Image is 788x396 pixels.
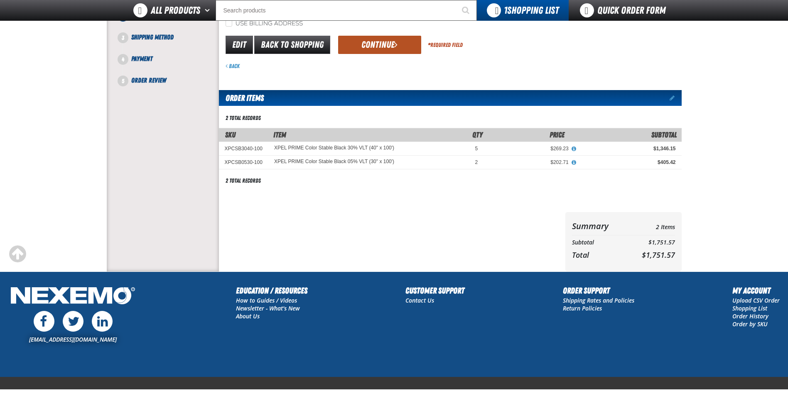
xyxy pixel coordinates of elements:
span: Price [550,130,565,139]
th: Summary [572,219,626,233]
div: Required Field [428,41,463,49]
span: Qty [472,130,483,139]
: XPEL PRIME Color Stable Black 05% VLT (30" x 100') [274,159,394,165]
a: About Us [236,312,260,320]
span: Payment [131,55,152,63]
span: Shipping Method [131,33,174,41]
h2: Customer Support [405,284,464,297]
div: $1,346.15 [580,145,676,152]
td: 2 Items [626,219,675,233]
th: Subtotal [572,237,626,248]
li: Shipping Method. Step 3 of 5. Not Completed [123,32,219,54]
div: $202.71 [489,159,568,166]
th: Total [572,248,626,262]
td: XPCSB3040-100 [219,142,268,155]
li: Payment. Step 4 of 5. Not Completed [123,54,219,76]
button: View All Prices for XPEL PRIME Color Stable Black 30% VLT (40" x 100') [569,145,579,153]
a: Upload CSV Order [732,296,780,304]
span: All Products [151,3,200,18]
a: How to Guides / Videos [236,296,297,304]
h2: Order Support [563,284,634,297]
div: $269.23 [489,145,568,152]
td: $1,751.57 [626,237,675,248]
a: Order History [732,312,768,320]
h2: Education / Resources [236,284,307,297]
: XPEL PRIME Color Stable Black 30% VLT (40" x 100') [274,145,394,151]
a: Back to Shopping [254,36,330,54]
li: Order Review. Step 5 of 5. Not Completed [123,76,219,86]
span: 3 [118,32,128,43]
span: 5 [475,146,478,152]
button: View All Prices for XPEL PRIME Color Stable Black 05% VLT (30" x 100') [569,159,579,166]
label: Use billing address [226,20,303,28]
span: Order Review [131,76,166,84]
a: Edit items [670,95,682,101]
span: 4 [118,54,128,65]
a: SKU [225,130,236,139]
li: Shipping Information. Step 2 of 5. Not Completed [123,11,219,32]
a: Shipping Rates and Policies [563,296,634,304]
div: 2 total records [226,114,261,122]
span: 5 [118,76,128,86]
a: Shopping List [732,304,767,312]
span: 2 [475,159,478,165]
a: Back [226,63,240,69]
h2: My Account [732,284,780,297]
a: Order by SKU [732,320,768,328]
a: Contact Us [405,296,434,304]
a: [EMAIL_ADDRESS][DOMAIN_NAME] [29,335,117,343]
button: Continue [338,36,421,54]
div: Scroll to the top [8,245,27,263]
h2: Order Items [219,90,264,106]
span: $1,751.57 [642,250,675,260]
a: Newsletter - What's New [236,304,300,312]
img: Nexemo Logo [8,284,137,309]
div: $405.42 [580,159,676,166]
span: Item [273,130,286,139]
span: Shopping List [504,5,559,16]
td: XPCSB0530-100 [219,156,268,169]
strong: 1 [504,5,507,16]
div: 2 total records [226,177,261,185]
a: Edit [226,36,253,54]
span: Subtotal [651,130,677,139]
input: Use billing address [226,20,232,27]
a: Return Policies [563,304,602,312]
